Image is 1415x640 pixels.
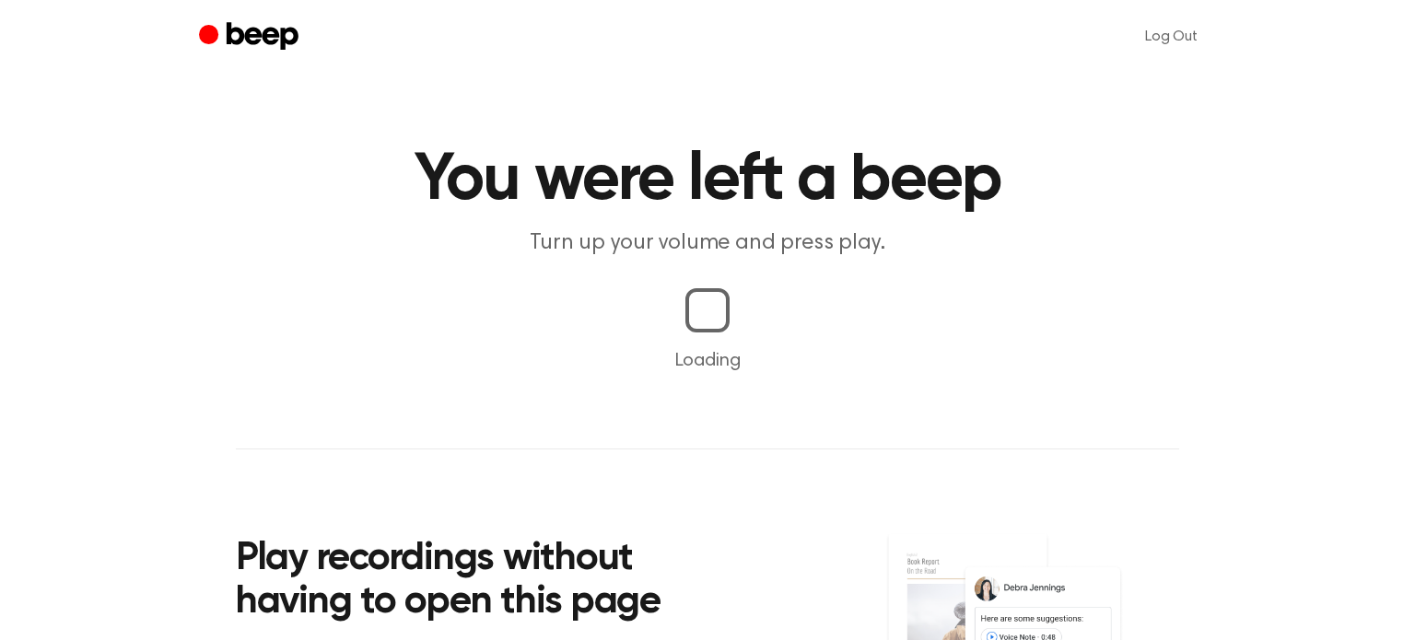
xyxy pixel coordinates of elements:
a: Log Out [1127,15,1216,59]
p: Loading [22,347,1393,375]
h2: Play recordings without having to open this page [236,538,732,625]
p: Turn up your volume and press play. [354,228,1061,259]
h1: You were left a beep [236,147,1179,214]
a: Beep [199,19,303,55]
